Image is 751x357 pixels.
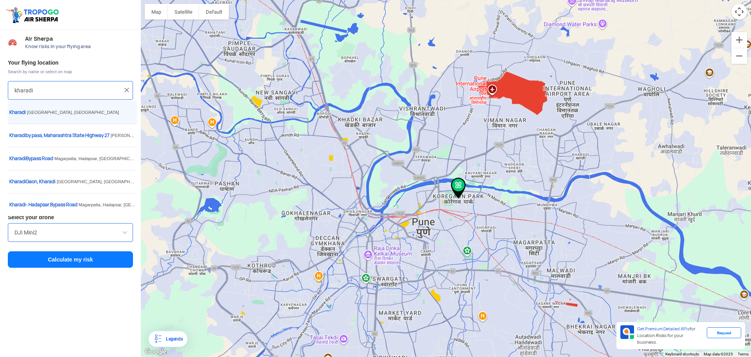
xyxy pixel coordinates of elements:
[14,86,120,95] input: Search your flying location
[731,48,747,64] button: Zoom out
[9,178,57,185] span: Gaon, Kharadi
[620,325,634,339] img: Premium APIs
[153,334,163,344] img: Legends
[54,156,191,161] span: Magarpatta, Hadapsar, [GEOGRAPHIC_DATA], [GEOGRAPHIC_DATA]
[9,132,111,139] span: by pass, Maharashtra State Highway 27
[8,69,133,75] span: Search by name or select on map
[143,347,169,357] a: Open this area in Google Maps (opens a new window)
[57,179,149,184] span: [GEOGRAPHIC_DATA], [GEOGRAPHIC_DATA]
[8,38,17,47] img: Risk Scores
[9,202,79,208] span: - Hadapsar Bypass Road
[9,155,26,162] span: Kharadi
[9,109,26,115] span: Kharadi
[163,334,183,344] div: Legends
[634,325,707,346] div: for Location Risks for your business.
[25,43,133,50] span: Know risks in your flying area
[14,228,126,237] input: Search by name or Brand
[143,347,169,357] img: Google
[704,352,733,356] span: Map data ©2025
[79,202,216,207] span: Magarpatta, Hadapsar, [GEOGRAPHIC_DATA], [GEOGRAPHIC_DATA]
[8,251,133,268] button: Calculate my risk
[9,132,26,139] span: Kharadi
[707,327,741,338] div: Request
[8,60,133,65] h3: Your flying location
[637,326,690,332] span: Get Premium Detailed APIs
[738,352,749,356] a: Terms
[168,4,199,20] button: Show satellite imagery
[9,155,54,162] span: Bypass Road
[9,202,26,208] span: Kharadi
[9,178,26,185] span: Kharadi
[145,4,168,20] button: Show street map
[8,215,133,220] h3: Select your drone
[27,110,119,115] span: [GEOGRAPHIC_DATA], [GEOGRAPHIC_DATA]
[111,133,300,138] span: [PERSON_NAME] Nagar, [GEOGRAPHIC_DATA], [GEOGRAPHIC_DATA], [GEOGRAPHIC_DATA]
[665,352,699,357] button: Keyboard shortcuts
[25,36,133,42] span: Air Sherpa
[731,4,747,20] button: Map camera controls
[731,32,747,48] button: Zoom in
[6,6,61,24] img: ic_tgdronemaps.svg
[123,86,131,94] img: ic_close.png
